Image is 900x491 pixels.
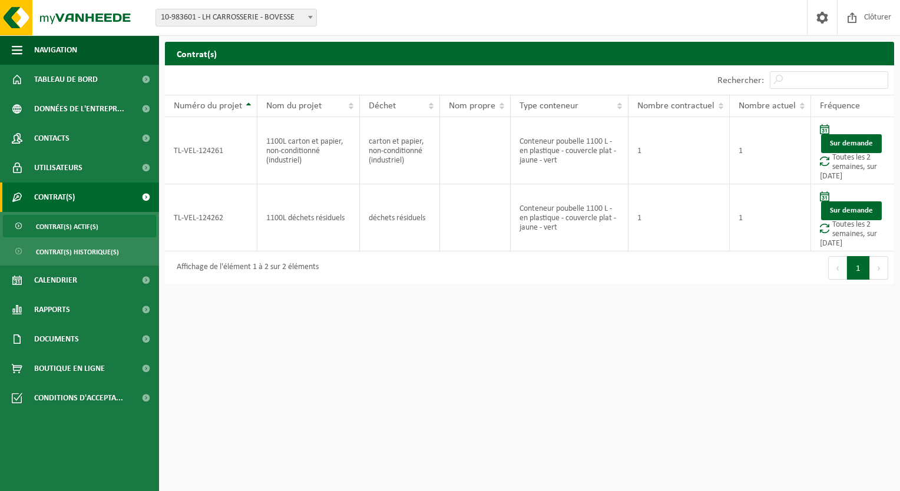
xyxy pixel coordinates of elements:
[165,117,257,184] td: TL-VEL-124261
[34,183,75,212] span: Contrat(s)
[360,117,441,184] td: carton et papier, non-conditionné (industriel)
[847,256,870,280] button: 1
[156,9,316,26] span: 10-983601 - LH CARROSSERIE - BOVESSE
[155,9,317,26] span: 10-983601 - LH CARROSSERIE - BOVESSE
[34,324,79,354] span: Documents
[266,101,322,111] span: Nom du projet
[520,101,578,111] span: Type conteneur
[174,101,242,111] span: Numéro du projet
[821,134,882,153] a: Sur demande
[3,215,156,237] a: Contrat(s) actif(s)
[730,117,811,184] td: 1
[628,184,730,251] td: 1
[34,94,124,124] span: Données de l'entrepr...
[165,184,257,251] td: TL-VEL-124262
[637,101,714,111] span: Nombre contractuel
[257,184,360,251] td: 1100L déchets résiduels
[257,117,360,184] td: 1100L carton et papier, non-conditionné (industriel)
[36,215,98,238] span: Contrat(s) actif(s)
[739,101,796,111] span: Nombre actuel
[34,124,70,153] span: Contacts
[828,256,847,280] button: Previous
[34,295,70,324] span: Rapports
[171,257,319,278] div: Affichage de l'élément 1 à 2 sur 2 éléments
[34,383,123,413] span: Conditions d'accepta...
[36,241,119,263] span: Contrat(s) historique(s)
[730,184,811,251] td: 1
[717,76,764,85] label: Rechercher:
[360,184,441,251] td: déchets résiduels
[820,101,860,111] span: Fréquence
[34,35,77,65] span: Navigation
[511,184,628,251] td: Conteneur poubelle 1100 L - en plastique - couvercle plat - jaune - vert
[870,256,888,280] button: Next
[811,117,894,184] td: Toutes les 2 semaines, sur [DATE]
[369,101,396,111] span: Déchet
[628,117,730,184] td: 1
[165,42,894,65] h2: Contrat(s)
[34,153,82,183] span: Utilisateurs
[511,117,628,184] td: Conteneur poubelle 1100 L - en plastique - couvercle plat - jaune - vert
[821,201,882,220] a: Sur demande
[34,65,98,94] span: Tableau de bord
[3,240,156,263] a: Contrat(s) historique(s)
[34,354,105,383] span: Boutique en ligne
[34,266,77,295] span: Calendrier
[811,184,894,251] td: Toutes les 2 semaines, sur [DATE]
[449,101,495,111] span: Nom propre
